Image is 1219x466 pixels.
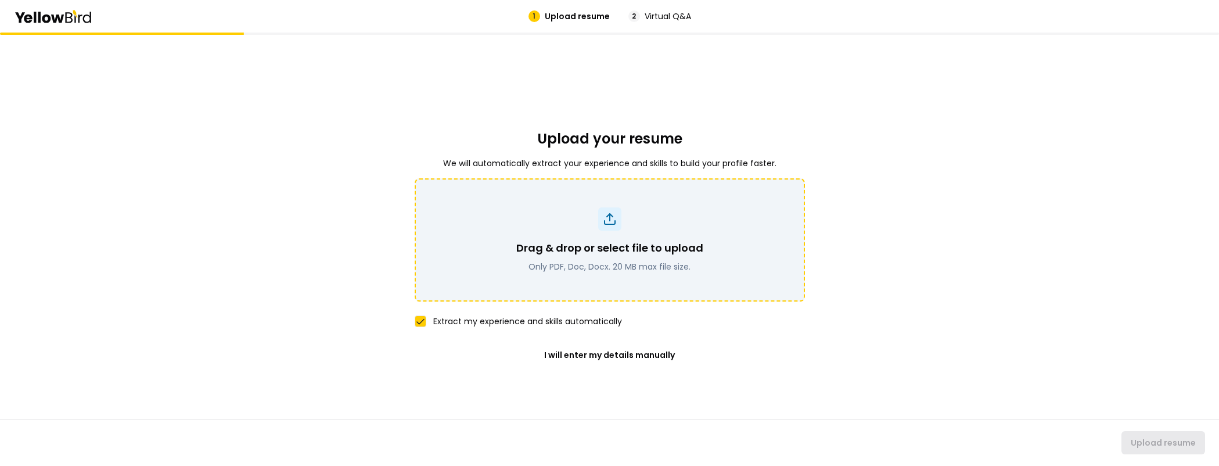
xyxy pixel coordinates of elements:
p: Only PDF, Doc, Docx. 20 MB max file size. [516,261,703,273]
span: Upload resume [545,10,610,22]
h2: Upload your resume [537,130,682,148]
p: Drag & drop or select file to upload [516,240,703,256]
button: I will enter my details manually [526,341,693,369]
label: Extract my experience and skills automatically [433,316,622,327]
p: We will automatically extract your experience and skills to build your profile faster. [443,157,776,169]
div: Drag & drop or select file to uploadOnly PDF, Doc, Docx. 20 MB max file size. [415,178,805,302]
span: Virtual Q&A [645,10,691,22]
div: 2 [628,10,640,22]
div: 1 [528,10,540,22]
